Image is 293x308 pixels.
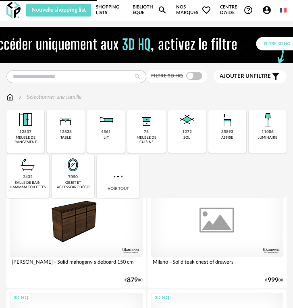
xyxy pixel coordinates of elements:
[60,129,72,135] div: 12838
[221,129,233,135] div: 35893
[133,4,167,17] a: BibliothèqueMagnify icon
[214,70,287,83] button: Ajouter unfiltre Filter icon
[268,278,278,283] span: 999
[31,7,86,13] span: Nouvelle shopping list
[151,293,173,303] div: 3D HQ
[280,7,287,14] img: fr
[220,73,254,79] span: Ajouter un
[271,72,281,81] span: Filter icon
[18,155,37,175] img: Salle%20de%20bain.png
[243,5,253,15] span: Help Circle Outline icon
[56,110,75,129] img: Table.png
[258,110,277,129] img: Luminaire.png
[262,129,274,135] div: 11006
[10,293,32,303] div: 3D HQ
[148,179,287,287] a: 3D HQ Milano - Solid teak chest of drawers €99900
[262,5,275,15] span: Account Circle icon
[23,175,33,180] div: 2432
[9,135,42,145] div: meuble de rangement
[220,4,253,16] span: Centre d'aideHelp Circle Outline icon
[101,129,111,135] div: 4561
[112,170,125,183] img: more.7b13dc1.svg
[218,110,237,129] img: Assise.png
[6,2,21,19] img: OXP
[182,129,192,135] div: 1272
[63,155,83,175] img: Miroir.png
[151,73,183,78] span: Filtre 3D HQ
[202,5,211,15] span: Heart Outline icon
[6,93,14,101] img: svg+xml;base64,PHN2ZyB3aWR0aD0iMTYiIGhlaWdodD0iMTciIHZpZXdCb3g9IjAgMCAxNiAxNyIgZmlsbD0ibm9uZSIgeG...
[96,110,116,129] img: Literie.png
[68,175,78,180] div: 7050
[60,135,71,140] div: table
[54,181,92,190] div: objet et accessoire déco
[26,4,91,17] button: Nouvelle shopping list
[151,257,284,273] div: Milano - Solid teak chest of drawers
[96,4,124,17] a: Shopping Lists
[17,93,23,101] img: svg+xml;base64,PHN2ZyB3aWR0aD0iMTYiIGhlaWdodD0iMTYiIHZpZXdCb3g9IjAgMCAxNiAxNiIgZmlsbD0ibm9uZSIgeG...
[183,135,190,140] div: sol
[97,155,139,198] div: Voir tout
[258,135,277,140] div: luminaire
[6,179,146,287] a: 3D HQ [PERSON_NAME] - Solid mahogany sideboard 150 cm €87900
[221,135,233,140] div: assise
[177,110,197,129] img: Sol.png
[176,4,211,17] span: Nos marques
[104,135,109,140] div: lit
[17,93,82,101] div: Sélectionner une famille
[220,73,271,80] span: filtre
[125,278,143,283] div: € 00
[265,278,283,283] div: € 00
[16,110,35,129] img: Meuble%20de%20rangement.png
[158,5,167,15] span: Magnify icon
[262,5,272,15] span: Account Circle icon
[127,278,138,283] span: 879
[130,135,163,145] div: meuble de cuisine
[10,257,143,273] div: [PERSON_NAME] - Solid mahogany sideboard 150 cm
[9,181,47,190] div: salle de bain hammam toilettes
[144,129,149,135] div: 75
[137,110,156,129] img: Rangement.png
[19,129,31,135] div: 12537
